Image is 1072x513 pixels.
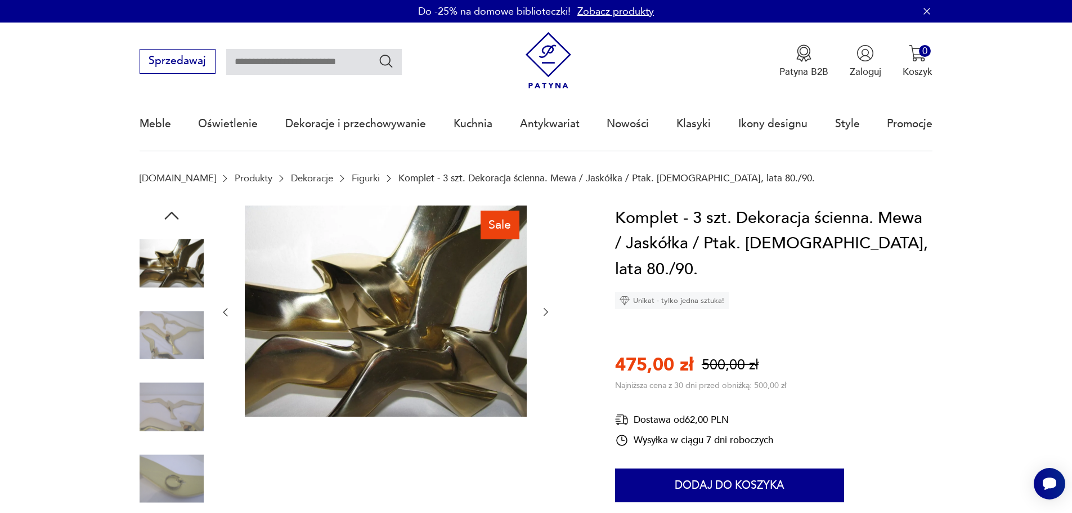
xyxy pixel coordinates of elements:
[702,355,759,375] p: 500,00 zł
[520,98,580,150] a: Antykwariat
[140,447,204,511] img: Zdjęcie produktu Komplet - 3 szt. Dekoracja ścienna. Mewa / Jaskółka / Ptak. Niemcy, lata 80./90.
[615,292,729,309] div: Unikat - tylko jedna sztuka!
[779,65,828,78] p: Patyna B2B
[903,44,932,78] button: 0Koszyk
[903,65,932,78] p: Koszyk
[577,5,654,19] a: Zobacz produkty
[909,44,926,62] img: Ikona koszyka
[378,53,394,69] button: Szukaj
[454,98,492,150] a: Kuchnia
[795,44,813,62] img: Ikona medalu
[245,206,527,417] img: Zdjęcie produktu Komplet - 3 szt. Dekoracja ścienna. Mewa / Jaskółka / Ptak. Niemcy, lata 80./90.
[919,45,931,57] div: 0
[481,211,519,239] div: Sale
[140,49,216,74] button: Sprzedawaj
[615,380,786,391] p: Najniższa cena z 30 dni przed obniżką: 500,00 zł
[607,98,649,150] a: Nowości
[779,44,828,78] button: Patyna B2B
[235,173,272,184] a: Produkty
[835,98,860,150] a: Style
[140,303,204,367] img: Zdjęcie produktu Komplet - 3 szt. Dekoracja ścienna. Mewa / Jaskółka / Ptak. Niemcy, lata 80./90.
[738,98,808,150] a: Ikony designu
[1034,468,1065,499] iframe: Smartsupp widget button
[779,44,828,78] a: Ikona medaluPatyna B2B
[850,65,881,78] p: Zaloguj
[856,44,874,62] img: Ikonka użytkownika
[398,173,815,184] p: Komplet - 3 szt. Dekoracja ścienna. Mewa / Jaskółka / Ptak. [DEMOGRAPHIC_DATA], lata 80./90.
[850,44,881,78] button: Zaloguj
[198,98,258,150] a: Oświetlenie
[676,98,711,150] a: Klasyki
[140,173,216,184] a: [DOMAIN_NAME]
[352,173,380,184] a: Figurki
[615,413,773,427] div: Dostawa od 62,00 PLN
[140,375,204,439] img: Zdjęcie produktu Komplet - 3 szt. Dekoracja ścienna. Mewa / Jaskółka / Ptak. Niemcy, lata 80./90.
[418,5,571,19] p: Do -25% na domowe biblioteczki!
[140,57,216,66] a: Sprzedawaj
[615,206,932,283] h1: Komplet - 3 szt. Dekoracja ścienna. Mewa / Jaskółka / Ptak. [DEMOGRAPHIC_DATA], lata 80./90.
[615,353,693,377] p: 475,00 zł
[615,469,844,502] button: Dodaj do koszyka
[140,231,204,296] img: Zdjęcie produktu Komplet - 3 szt. Dekoracja ścienna. Mewa / Jaskółka / Ptak. Niemcy, lata 80./90.
[615,434,773,447] div: Wysyłka w ciągu 7 dni roboczych
[887,98,932,150] a: Promocje
[615,413,629,427] img: Ikona dostawy
[520,32,577,89] img: Patyna - sklep z meblami i dekoracjami vintage
[291,173,333,184] a: Dekoracje
[285,98,426,150] a: Dekoracje i przechowywanie
[140,98,171,150] a: Meble
[620,296,630,306] img: Ikona diamentu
